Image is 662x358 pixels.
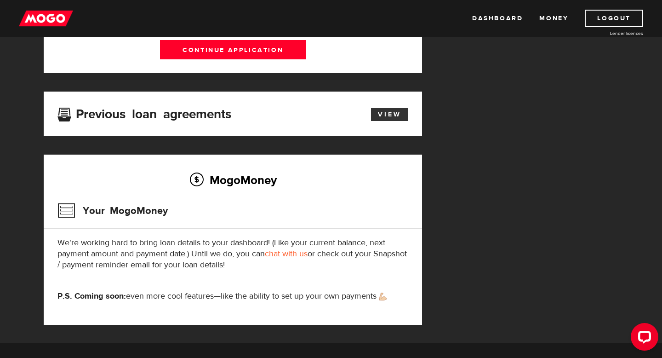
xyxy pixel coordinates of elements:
[539,10,568,27] a: Money
[57,237,408,271] p: We're working hard to bring loan details to your dashboard! (Like your current balance, next paym...
[57,170,408,190] h2: MogoMoney
[57,199,168,223] h3: Your MogoMoney
[472,10,523,27] a: Dashboard
[160,40,306,59] a: Continue application
[57,291,126,301] strong: P.S. Coming soon:
[19,10,73,27] img: mogo_logo-11ee424be714fa7cbb0f0f49df9e16ec.png
[265,248,308,259] a: chat with us
[623,319,662,358] iframe: LiveChat chat widget
[371,108,408,121] a: View
[574,30,643,37] a: Lender licences
[585,10,643,27] a: Logout
[57,107,231,119] h3: Previous loan agreements
[379,293,387,300] img: strong arm emoji
[57,291,408,302] p: even more cool features—like the ability to set up your own payments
